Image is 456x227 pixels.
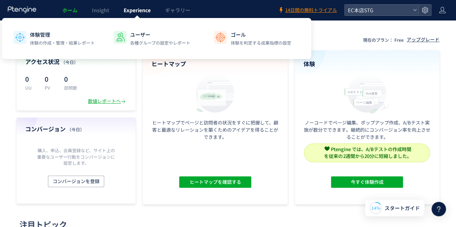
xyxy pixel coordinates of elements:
[351,176,384,188] span: 今すぐ体験作成
[304,60,431,68] h4: 体験
[151,119,279,141] p: ヒートマップでページと訪問者の状況をすぐに把握して、顧客と最適なリレーションを築くためのアイデアを得ることができます。
[45,73,56,85] p: 0
[130,31,190,38] p: ユーザー
[67,126,84,132] span: （今日）
[341,72,393,114] img: home_experience_onbo_jp-C5-EgdA0.svg
[285,7,337,14] span: 14日間の無料トライアル
[25,58,127,66] h4: アクセス状況
[30,31,95,38] p: 体験管理
[130,40,190,46] p: 各種グループの設定やレポート
[230,31,291,38] p: ゴール
[48,176,104,187] button: コンバージョンを登録
[61,59,78,65] span: （今日）
[230,40,291,46] p: 体験を判定する成果指標の設定
[25,85,36,91] p: UU
[151,60,279,68] h4: ヒートマップ
[346,5,410,15] span: EC本店STG
[64,85,77,91] p: 訪問数
[179,176,251,188] button: ヒートマップを確認する
[189,176,241,188] span: ヒートマップを確認する
[324,146,329,151] img: svg+xml,%3c
[363,37,404,43] p: 現在のプラン： Free
[64,73,77,85] p: 0
[88,98,127,105] div: 数値レポートへ
[45,85,56,91] p: PV
[30,40,95,46] p: 体験の作成・管理・結果レポート
[165,6,190,14] span: ギャラリー
[331,176,403,188] button: 今すぐ体験作成
[25,73,36,85] p: 0
[324,146,411,159] span: Ptengine では、A/Bテストの作成時間 を従来の2週間から20分に短縮しました。
[25,125,127,133] h4: コンバージョン
[304,119,431,141] p: ノーコードでページ編集、ポップアップ作成、A/Bテスト実施が数分でできます。継続的にコンバージョン率を向上させることができます。
[92,6,109,14] span: Insight
[53,176,99,187] span: コンバージョンを登録
[371,205,380,211] span: 14%
[407,36,439,43] div: アップグレード
[278,7,337,14] a: 14日間の無料トライアル
[35,147,117,165] p: 購入、申込、会員登録など、サイト上の重要なユーザー行動をコンバージョンに設定します。
[385,204,420,212] span: スタートガイド
[62,6,78,14] span: ホーム
[124,6,151,14] span: Experience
